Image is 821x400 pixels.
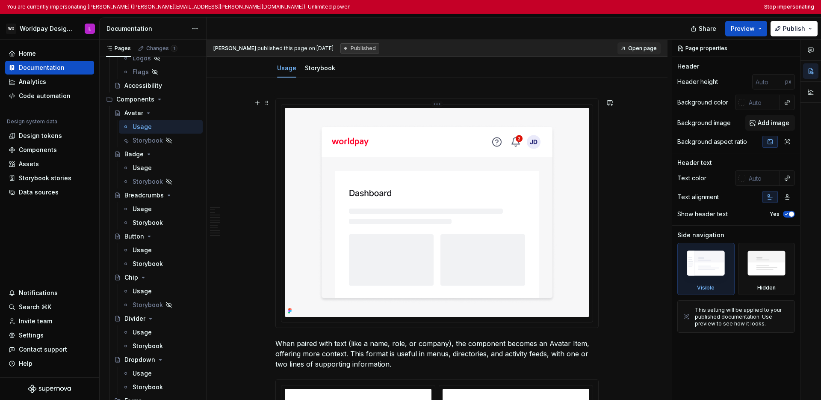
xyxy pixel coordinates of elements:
[103,93,203,106] div: Components
[111,188,203,202] a: Breadcrumbs
[695,307,789,327] div: This setting will be applied to your published documentation. Use preview to see how it looks.
[5,343,94,356] button: Contact support
[119,161,203,175] a: Usage
[699,24,716,33] span: Share
[697,284,715,291] div: Visible
[119,216,203,230] a: Storybook
[119,284,203,298] a: Usage
[725,21,767,36] button: Preview
[133,342,163,350] div: Storybook
[19,78,46,86] div: Analytics
[770,211,780,218] label: Yes
[5,286,94,300] button: Notifications
[677,231,724,239] div: Side navigation
[111,353,203,367] a: Dropdown
[19,345,67,354] div: Contact support
[119,257,203,271] a: Storybook
[124,191,164,200] div: Breadcrumbs
[5,75,94,89] a: Analytics
[5,171,94,185] a: Storybook stories
[19,317,52,325] div: Invite team
[677,174,706,182] div: Text color
[275,338,599,369] p: When paired with text (like a name, role, or company), the component becomes an Avatar Item, offe...
[677,98,728,107] div: Background color
[7,3,351,10] p: You are currently impersonating [PERSON_NAME] ([PERSON_NAME][EMAIL_ADDRESS][PERSON_NAME][DOMAIN_N...
[677,137,747,146] div: Background aspect ratio
[124,355,155,364] div: Dropdown
[19,146,57,154] div: Components
[19,174,71,182] div: Storybook stories
[133,287,152,296] div: Usage
[133,68,149,76] div: Flags
[119,51,203,65] a: Logos
[133,369,152,378] div: Usage
[758,119,789,127] span: Add image
[119,298,203,312] a: Storybook
[2,19,97,38] button: WDWorldpay Design SystemL
[133,177,163,186] div: Storybook
[19,160,39,168] div: Assets
[757,284,776,291] div: Hidden
[5,185,94,199] a: Data sources
[785,78,791,85] p: px
[106,24,187,33] div: Documentation
[677,119,731,127] div: Background image
[89,25,91,32] div: L
[111,230,203,243] a: Button
[19,289,58,297] div: Notifications
[146,45,177,52] div: Changes
[124,109,143,117] div: Avatar
[745,170,780,186] input: Auto
[124,232,144,241] div: Button
[119,243,203,257] a: Usage
[677,243,735,295] div: Visible
[111,106,203,120] a: Avatar
[738,243,795,295] div: Hidden
[617,42,661,54] a: Open page
[752,74,785,90] input: Auto
[677,62,699,71] div: Header
[5,328,94,342] a: Settings
[745,115,795,131] button: Add image
[133,218,163,227] div: Storybook
[171,45,177,52] span: 1
[19,303,51,311] div: Search ⌘K
[274,59,300,77] div: Usage
[119,120,203,134] a: Usage
[124,150,144,158] div: Badge
[783,24,805,33] span: Publish
[28,385,71,393] svg: Supernova Logo
[111,312,203,325] a: Divider
[5,47,94,60] a: Home
[133,136,163,145] div: Storybook
[686,21,722,36] button: Share
[7,118,57,125] div: Design system data
[628,45,657,52] span: Open page
[124,314,145,323] div: Divider
[133,260,163,268] div: Storybook
[5,89,94,103] a: Code automation
[119,134,203,147] a: Storybook
[677,78,718,86] div: Header height
[5,143,94,157] a: Components
[19,331,44,340] div: Settings
[745,95,780,110] input: Auto
[133,328,152,337] div: Usage
[5,61,94,75] a: Documentation
[119,380,203,394] a: Storybook
[20,24,74,33] div: Worldpay Design System
[771,21,818,36] button: Publish
[731,24,755,33] span: Preview
[133,383,163,391] div: Storybook
[19,63,65,72] div: Documentation
[133,122,152,131] div: Usage
[19,188,59,197] div: Data sources
[277,64,296,72] a: Usage
[111,147,203,161] a: Badge
[111,271,203,284] a: Chip
[340,43,379,54] div: Published
[6,24,16,34] div: WD
[5,357,94,370] button: Help
[119,367,203,380] a: Usage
